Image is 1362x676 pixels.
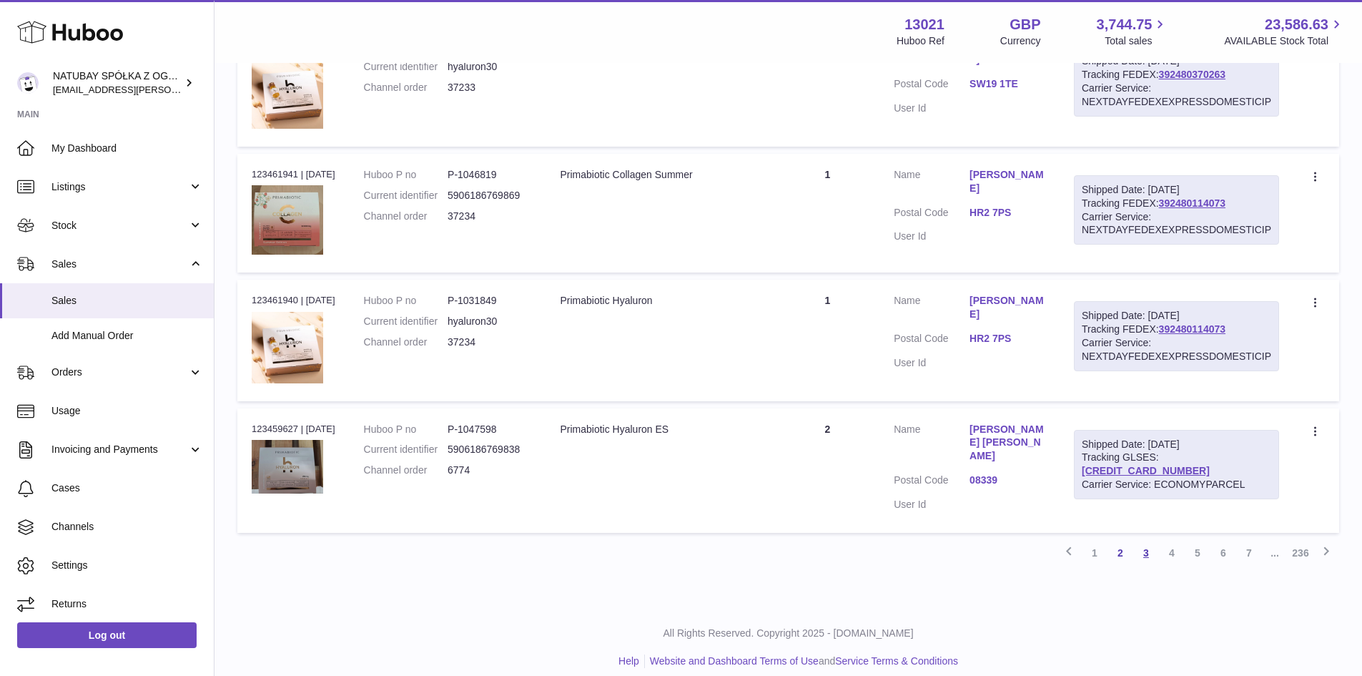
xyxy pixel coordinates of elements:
span: 23,586.63 [1265,15,1328,34]
span: Stock [51,219,188,232]
div: NATUBAY SPÓŁKA Z OGRANICZONĄ ODPOWIEDZIALNOŚCIĄ [53,69,182,97]
dt: Name [894,168,969,199]
img: 1749020843.jpg [252,185,323,255]
dt: Current identifier [364,60,448,74]
a: Service Terms & Conditions [835,655,958,667]
dt: Postal Code [894,332,969,349]
a: 4 [1159,540,1185,566]
span: AVAILABLE Stock Total [1224,34,1345,48]
a: Log out [17,622,197,648]
div: 123461940 | [DATE] [252,294,335,307]
div: Carrier Service: ECONOMYPARCEL [1082,478,1271,491]
dt: Channel order [364,81,448,94]
td: 1 [776,280,880,401]
span: [EMAIL_ADDRESS][PERSON_NAME][DOMAIN_NAME] [53,84,287,95]
dd: 37234 [448,335,531,349]
span: Settings [51,559,203,572]
td: 3 [776,25,880,146]
dt: Channel order [364,210,448,223]
img: 130211740407413.jpg [252,312,323,383]
a: 7 [1236,540,1262,566]
div: Tracking FEDEX: [1074,46,1279,117]
span: Total sales [1105,34,1168,48]
a: HR2 7PS [969,206,1045,220]
a: 23,586.63 AVAILABLE Stock Total [1224,15,1345,48]
a: 392480114073 [1159,323,1225,335]
a: Help [618,655,639,667]
span: Cases [51,481,203,495]
span: Invoicing and Payments [51,443,188,456]
span: Orders [51,366,188,379]
span: My Dashboard [51,142,203,155]
dd: P-1046819 [448,168,531,182]
a: 6 [1210,540,1236,566]
div: Huboo Ref [897,34,944,48]
dt: User Id [894,230,969,243]
li: and [645,655,958,668]
dt: User Id [894,356,969,370]
div: Shipped Date: [DATE] [1082,438,1271,451]
dt: Postal Code [894,77,969,94]
dd: 37234 [448,210,531,223]
dd: 5906186769838 [448,443,531,456]
div: Carrier Service: NEXTDAYFEDEXEXPRESSDOMESTICIP [1082,82,1271,109]
dt: Huboo P no [364,168,448,182]
a: 3 [1133,540,1159,566]
span: 3,744.75 [1097,15,1153,34]
a: 1 [1082,540,1107,566]
dt: Channel order [364,335,448,349]
dd: 6774 [448,464,531,477]
a: [PERSON_NAME] [969,168,1045,195]
strong: GBP [1010,15,1040,34]
div: 123459627 | [DATE] [252,423,335,436]
span: Add Manual Order [51,329,203,343]
dt: Name [894,423,969,467]
dt: Huboo P no [364,294,448,308]
dt: Current identifier [364,315,448,328]
div: Carrier Service: NEXTDAYFEDEXEXPRESSDOMESTICIP [1082,210,1271,237]
span: Returns [51,597,203,611]
span: Usage [51,404,203,418]
div: Primabiotic Collagen Summer [560,168,761,182]
dt: Name [894,294,969,325]
span: Sales [51,258,188,271]
dt: Channel order [364,464,448,477]
a: [PERSON_NAME] [969,294,1045,321]
a: 392480114073 [1159,197,1225,209]
div: Tracking FEDEX: [1074,301,1279,371]
img: kacper.antkowski@natubay.pl [17,72,39,94]
dt: User Id [894,102,969,115]
span: Channels [51,520,203,534]
dd: P-1031849 [448,294,531,308]
a: [CREDIT_CARD_NUMBER] [1082,465,1210,476]
div: Primabiotic Hyaluron [560,294,761,308]
span: Listings [51,180,188,194]
dd: hyaluron30 [448,60,531,74]
div: 123461941 | [DATE] [252,168,335,181]
a: 5 [1185,540,1210,566]
div: Tracking FEDEX: [1074,175,1279,245]
td: 1 [776,154,880,273]
dt: Current identifier [364,189,448,202]
a: 392480370263 [1159,69,1225,80]
a: [PERSON_NAME] [PERSON_NAME] [969,423,1045,464]
img: 1749717029.jpg [252,440,323,494]
a: Website and Dashboard Terms of Use [650,655,819,667]
a: HR2 7PS [969,332,1045,346]
strong: 13021 [904,15,944,34]
div: Currency [1000,34,1041,48]
td: 2 [776,408,880,533]
dd: 5906186769869 [448,189,531,202]
a: 236 [1288,540,1313,566]
div: Carrier Service: NEXTDAYFEDEXEXPRESSDOMESTICIP [1082,336,1271,363]
div: Tracking GLSES: [1074,430,1279,500]
a: SW19 1TE [969,77,1045,91]
span: Sales [51,294,203,308]
dd: P-1047598 [448,423,531,436]
p: All Rights Reserved. Copyright 2025 - [DOMAIN_NAME] [226,627,1351,640]
dt: Current identifier [364,443,448,456]
img: 130211740407413.jpg [252,57,323,129]
a: 2 [1107,540,1133,566]
div: Primabiotic Hyaluron ES [560,423,761,436]
dt: Postal Code [894,206,969,223]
